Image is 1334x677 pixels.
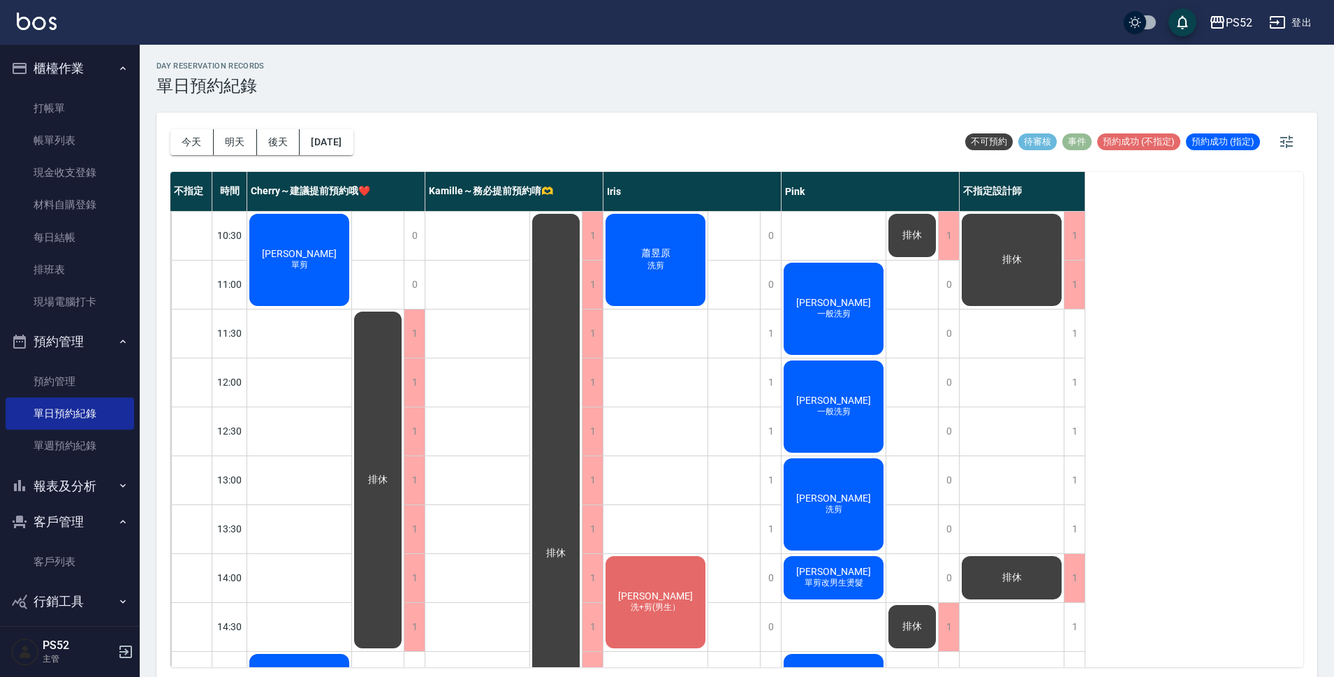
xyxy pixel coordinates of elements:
div: Kamille～務必提前預約唷🫶 [425,172,603,211]
span: 一般洗剪 [814,406,853,418]
div: 0 [760,261,781,309]
div: 0 [938,261,959,309]
div: 1 [760,358,781,407]
div: 1 [582,603,603,651]
div: Cherry～建議提前預約哦❤️ [247,172,425,211]
div: 1 [582,212,603,260]
div: 1 [404,310,425,358]
span: [PERSON_NAME] [793,566,874,577]
div: 1 [404,358,425,407]
button: 後天 [257,129,300,155]
span: 一般洗剪 [814,308,853,320]
span: 蕭昱原 [638,247,673,260]
button: 報表及分析 [6,468,134,504]
button: [DATE] [300,129,353,155]
div: 1 [1064,407,1085,456]
div: 1 [760,407,781,456]
span: [PERSON_NAME] [259,248,339,259]
div: 1 [404,505,425,553]
span: [PERSON_NAME] [793,395,874,406]
div: 0 [404,261,425,309]
div: 1 [1064,603,1085,651]
a: 打帳單 [6,92,134,124]
div: 0 [938,358,959,407]
div: 1 [582,407,603,456]
a: 現金收支登錄 [6,156,134,189]
span: 預約成功 (不指定) [1097,136,1180,148]
div: 1 [1064,456,1085,504]
div: 1 [582,358,603,407]
div: 1 [938,603,959,651]
span: 洗+剪(男生） [628,602,683,613]
div: 1 [760,310,781,358]
div: 0 [938,407,959,456]
div: 14:30 [212,602,247,651]
div: 1 [404,407,425,456]
div: 10:30 [212,211,247,260]
a: 單週預約紀錄 [6,430,134,462]
div: 1 [1064,310,1085,358]
h3: 單日預約紀錄 [156,76,265,96]
a: 排班表 [6,254,134,286]
button: 櫃檯作業 [6,50,134,87]
div: 12:00 [212,358,247,407]
button: 行銷工具 [6,583,134,620]
span: 排休 [900,620,925,633]
a: 單日預約紀錄 [6,398,134,430]
span: 排休 [999,572,1025,584]
span: 排休 [543,547,569,560]
span: [PERSON_NAME] [793,493,874,504]
div: 1 [582,310,603,358]
a: 每日結帳 [6,221,134,254]
div: 0 [938,505,959,553]
div: 14:00 [212,553,247,602]
div: 12:30 [212,407,247,456]
div: 0 [938,554,959,602]
span: [PERSON_NAME] [615,590,696,602]
div: 11:00 [212,260,247,309]
div: 1 [760,456,781,504]
div: 不指定 [170,172,212,211]
a: 材料自購登錄 [6,189,134,221]
div: 時間 [212,172,247,211]
h2: day Reservation records [156,61,265,71]
button: PS52 [1203,8,1258,37]
a: 客戶列表 [6,546,134,578]
button: 明天 [214,129,257,155]
span: 單剪 [288,259,311,271]
span: 洗剪 [645,260,667,272]
div: Pink [782,172,960,211]
span: 待審核 [1018,136,1057,148]
img: Logo [17,13,57,30]
div: 13:00 [212,456,247,504]
button: 今天 [170,129,214,155]
a: 現場電腦打卡 [6,286,134,318]
div: 1 [760,505,781,553]
button: 登出 [1263,10,1317,36]
div: Iris [603,172,782,211]
button: 預約管理 [6,323,134,360]
a: 帳單列表 [6,124,134,156]
img: Person [11,638,39,666]
span: 預約成功 (指定) [1186,136,1260,148]
div: 1 [404,603,425,651]
div: 1 [1064,358,1085,407]
div: 1 [1064,261,1085,309]
span: 排休 [999,254,1025,266]
span: 排休 [900,229,925,242]
div: 1 [582,505,603,553]
div: 1 [1064,212,1085,260]
div: 不指定設計師 [960,172,1085,211]
span: 不可預約 [965,136,1013,148]
div: 1 [938,212,959,260]
div: 0 [938,456,959,504]
div: 1 [582,554,603,602]
div: 0 [404,212,425,260]
div: 0 [938,310,959,358]
div: 1 [1064,505,1085,553]
div: 13:30 [212,504,247,553]
div: 0 [760,603,781,651]
div: 0 [760,212,781,260]
span: 洗剪 [823,504,845,516]
button: 客戶管理 [6,504,134,540]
